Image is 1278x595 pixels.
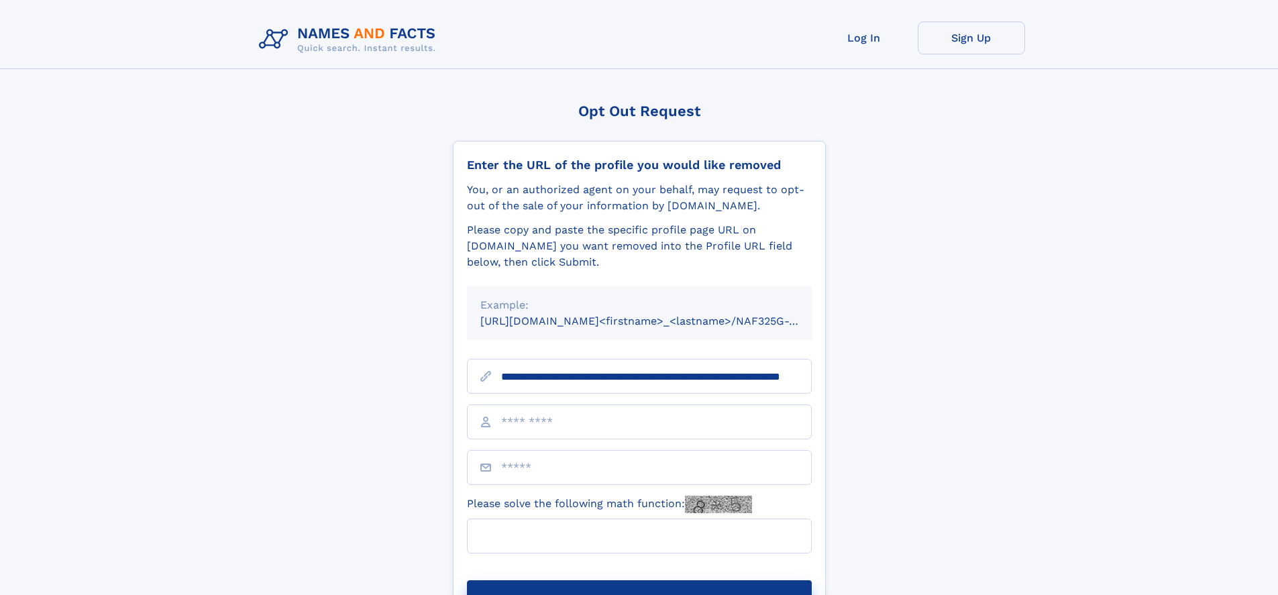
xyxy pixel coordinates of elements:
[480,315,837,327] small: [URL][DOMAIN_NAME]<firstname>_<lastname>/NAF325G-xxxxxxxx
[467,222,812,270] div: Please copy and paste the specific profile page URL on [DOMAIN_NAME] you want removed into the Pr...
[467,182,812,214] div: You, or an authorized agent on your behalf, may request to opt-out of the sale of your informatio...
[480,297,798,313] div: Example:
[453,103,826,119] div: Opt Out Request
[254,21,447,58] img: Logo Names and Facts
[467,158,812,172] div: Enter the URL of the profile you would like removed
[810,21,918,54] a: Log In
[918,21,1025,54] a: Sign Up
[467,496,752,513] label: Please solve the following math function:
